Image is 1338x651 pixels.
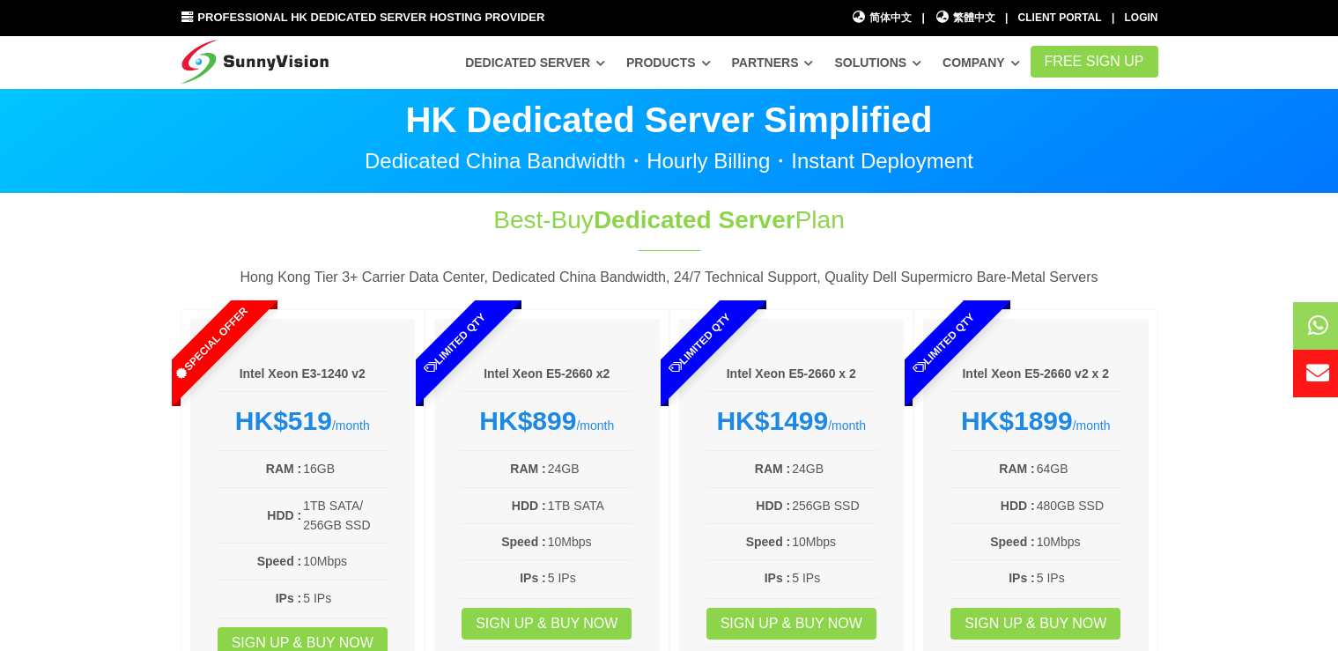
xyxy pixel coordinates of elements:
[716,406,828,435] strong: HK$1499
[756,499,790,513] b: HDD :
[302,588,388,609] td: 5 IPs
[765,571,791,585] b: IPs :
[181,151,1158,172] p: Dedicated China Bandwidth・Hourly Billing・Instant Deployment
[950,366,1122,383] h6: Intel Xeon E5-2660 v2 x 2
[935,10,995,26] a: 繁體中文
[990,535,1035,549] b: Speed :
[302,458,388,479] td: 16GB
[943,47,1020,78] a: Company
[547,567,633,588] td: 5 IPs
[755,462,790,476] b: RAM :
[950,608,1120,640] a: Sign up & Buy Now
[1112,10,1114,26] li: |
[791,458,877,479] td: 24GB
[510,462,545,476] b: RAM :
[501,535,546,549] b: Speed :
[465,47,605,78] a: Dedicated Server
[1005,10,1008,26] li: |
[302,551,388,572] td: 10Mbps
[181,102,1158,137] p: HK Dedicated Server Simplified
[217,366,389,383] h6: Intel Xeon E3-1240 v2
[1036,458,1122,479] td: 64GB
[520,571,546,585] b: IPs :
[1001,499,1035,513] b: HDD :
[870,270,1018,418] span: Limited Qty
[791,567,877,588] td: 5 IPs
[1036,531,1122,552] td: 10Mbps
[267,508,301,522] b: HDD :
[257,554,302,568] b: Speed :
[746,535,791,549] b: Speed :
[791,531,877,552] td: 10Mbps
[961,406,1073,435] strong: HK$1899
[181,266,1158,289] p: Hong Kong Tier 3+ Carrier Data Center, Dedicated China Bandwidth, 24/7 Technical Support, Quality...
[461,366,633,383] h6: Intel Xeon E5-2660 x2
[706,608,876,640] a: Sign up & Buy Now
[950,405,1122,437] div: /month
[1036,567,1122,588] td: 5 IPs
[706,405,878,437] div: /month
[381,270,529,418] span: Limited Qty
[625,270,773,418] span: Limited Qty
[547,458,633,479] td: 24GB
[461,405,633,437] div: /month
[1018,11,1102,24] a: Client Portal
[732,47,814,78] a: Partners
[852,10,913,26] a: 简体中文
[1125,11,1158,24] a: Login
[462,608,632,640] a: Sign up & Buy Now
[137,270,285,418] span: Special Offer
[921,10,924,26] li: |
[376,203,963,237] h1: Best-Buy Plan
[834,47,921,78] a: Solutions
[706,366,878,383] h6: Intel Xeon E5-2660 x 2
[791,495,877,516] td: 256GB SSD
[235,406,332,435] strong: HK$519
[479,406,576,435] strong: HK$899
[547,531,633,552] td: 10Mbps
[999,462,1034,476] b: RAM :
[626,47,711,78] a: Products
[1031,46,1158,78] a: FREE Sign Up
[594,206,795,233] span: Dedicated Server
[547,495,633,516] td: 1TB SATA
[197,11,544,24] span: Professional HK Dedicated Server Hosting Provider
[266,462,301,476] b: RAM :
[302,495,388,536] td: 1TB SATA/ 256GB SSD
[512,499,546,513] b: HDD :
[1009,571,1035,585] b: IPs :
[1036,495,1122,516] td: 480GB SSD
[217,405,389,437] div: /month
[276,591,302,605] b: IPs :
